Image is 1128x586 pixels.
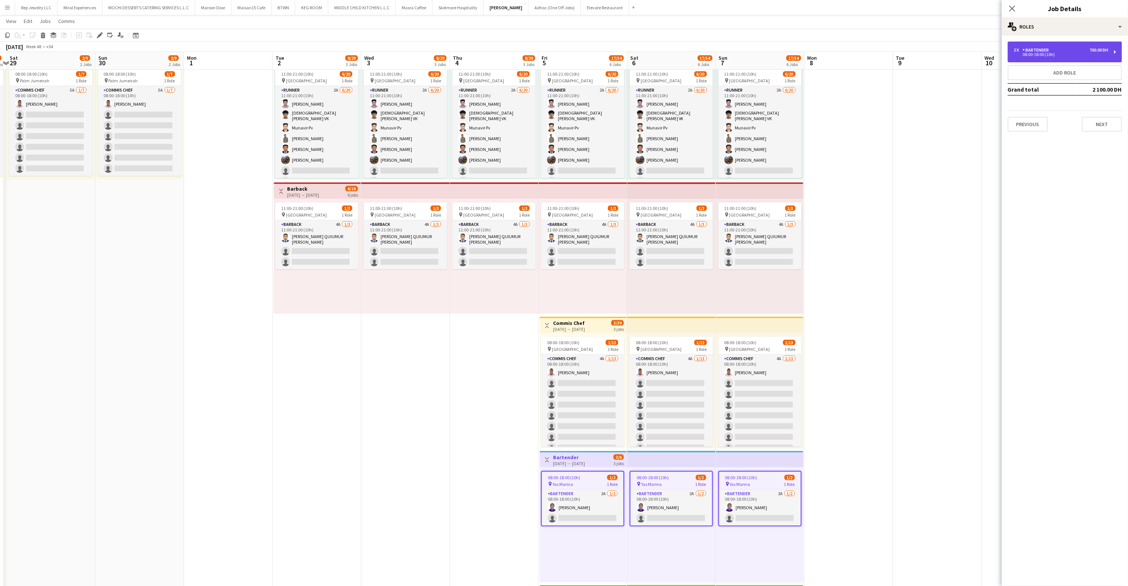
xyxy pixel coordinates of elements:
span: Edit [24,18,32,24]
a: Edit [21,16,35,26]
button: Rep Jewelry LLC [15,0,57,15]
span: 29 [9,59,18,67]
app-card-role: Runner2A6/2011:00-21:00 (10h)[PERSON_NAME][DEMOGRAPHIC_DATA][PERSON_NAME] VKMunavir Pv[PERSON_NAM... [630,86,713,318]
span: [GEOGRAPHIC_DATA] [463,78,504,83]
button: Miral Experiences [57,0,102,15]
span: [GEOGRAPHIC_DATA] [641,212,681,218]
span: 11:00-21:00 (10h) [547,71,579,77]
span: Tue [896,55,905,61]
span: 8/29 [523,55,535,61]
app-job-card: 08:00-18:00 (10h)1/2 Yas Marina1 RoleBartender2A1/208:00-18:00 (10h)[PERSON_NAME] [630,471,713,526]
app-job-card: 11:00-21:00 (10h)6/20 [GEOGRAPHIC_DATA]1 RoleRunner2A6/2011:00-21:00 (10h)[PERSON_NAME][DEMOGRAPH... [630,68,713,178]
span: [GEOGRAPHIC_DATA] [641,346,681,352]
span: Sun [98,55,107,61]
button: Masra Coffee [396,0,433,15]
app-job-card: 11:00-21:00 (10h)1/3 [GEOGRAPHIC_DATA]1 RoleBarback4A1/311:00-21:00 (10h)[PERSON_NAME] QUIUMUR [P... [718,203,802,269]
div: [DATE] → [DATE] [287,192,319,198]
app-card-role: Barback4A1/311:00-21:00 (10h)[PERSON_NAME] QUIUMUR [PERSON_NAME] [718,220,802,269]
app-job-card: 11:00-21:00 (10h)1/3 [GEOGRAPHIC_DATA]1 RoleBarback4A1/311:00-21:00 (10h)[PERSON_NAME] QUIUMUR [P... [275,203,358,269]
span: 3/39 [611,320,624,326]
div: 3 jobs [614,326,624,332]
div: 2 Jobs [80,62,92,67]
div: 6 jobs [348,191,358,198]
div: 11:00-21:00 (10h)6/20 [GEOGRAPHIC_DATA]1 RoleRunner2A6/2011:00-21:00 (10h)[PERSON_NAME][DEMOGRAPH... [453,68,536,178]
span: [GEOGRAPHIC_DATA] [375,78,415,83]
span: 1/3 [342,205,352,211]
div: 2 Jobs [169,62,180,67]
span: Palm Jumeirah [20,78,49,83]
span: 6/20 [606,71,618,77]
span: 08:00-18:00 (10h) [725,475,757,480]
span: 2 [274,59,284,67]
app-job-card: 08:00-18:00 (10h)1/2 Yas Marina1 RoleBartender2A1/208:00-18:00 (10h)[PERSON_NAME] [718,471,802,526]
span: Wed [985,55,994,61]
span: 8/29 [345,55,358,61]
span: 17/54 [609,55,624,61]
span: 3/6 [614,454,624,460]
span: 08:00-18:00 (10h) [104,71,136,77]
app-job-card: 11:00-21:00 (10h)1/3 [GEOGRAPHIC_DATA]1 RoleBarback4A1/311:00-21:00 (10h)[PERSON_NAME] QUIUMUR [P... [453,203,536,269]
app-job-card: 08:00-18:00 (10h)1/2 Yas Marina1 RoleBartender2A1/208:00-18:00 (10h)[PERSON_NAME] [541,471,624,526]
div: 11:00-21:00 (10h)6/20 [GEOGRAPHIC_DATA]1 RoleRunner2A6/2011:00-21:00 (10h)[PERSON_NAME][DEMOGRAPH... [364,68,447,178]
span: 1 Role [342,212,352,218]
span: Thu [453,55,462,61]
span: 8/29 [434,55,447,61]
app-card-role: Commis Chef4A1/1308:00-18:00 (10h)[PERSON_NAME] [630,355,713,509]
span: 17/54 [786,55,801,61]
span: 17/54 [698,55,713,61]
span: 1 Role [696,346,707,352]
span: Tue [276,55,284,61]
button: Adhoc (One Off Jobs) [529,0,581,15]
span: Sat [630,55,638,61]
span: 08:00-18:00 (10h) [637,475,669,480]
h3: Job Details [1002,4,1128,13]
h3: Commis Chef [553,320,585,326]
app-job-card: 08:00-18:00 (10h)1/13 [GEOGRAPHIC_DATA]1 RoleCommis Chef4A1/1308:00-18:00 (10h)[PERSON_NAME] [718,337,802,447]
span: Wed [364,55,374,61]
span: Week 48 [24,44,43,49]
h3: Bartender [553,454,585,461]
div: 700.00 DH [1090,47,1108,53]
span: 8 [806,59,817,67]
span: 5 [540,59,547,67]
span: 1 Role [607,481,618,487]
span: 1 Role [696,212,707,218]
span: [GEOGRAPHIC_DATA] [552,346,593,352]
app-card-role: Runner2A6/2011:00-21:00 (10h)[PERSON_NAME][DEMOGRAPHIC_DATA][PERSON_NAME] VKMunavir Pv[PERSON_NAM... [718,86,802,318]
span: 1 Role [784,481,795,487]
div: 6 Jobs [609,62,624,67]
span: 6/20 [428,71,441,77]
span: 08:00-18:00 (10h) [15,71,47,77]
div: Bartender [1023,47,1052,53]
span: Comms [58,18,75,24]
div: 2 x [1014,47,1023,53]
app-job-card: 08:00-18:00 (10h)1/7 Palm Jumeirah1 RoleCommis Chef5A1/708:00-18:00 (10h)[PERSON_NAME] [9,68,92,176]
div: +04 [46,44,53,49]
span: 1 Role [608,346,618,352]
span: 1 Role [519,212,530,218]
div: 08:00-18:00 (10h)1/7 Palm Jumeirah1 RoleCommis Chef5A1/708:00-18:00 (10h)[PERSON_NAME] [98,68,181,176]
app-card-role: Barback4A1/311:00-21:00 (10h)[PERSON_NAME] QUIUMUR [PERSON_NAME] [275,220,358,269]
span: 6/20 [517,71,530,77]
div: 6 Jobs [698,62,712,67]
span: [GEOGRAPHIC_DATA] [729,78,770,83]
span: 1 Role [430,78,441,83]
span: 1/2 [607,475,618,480]
span: 2/9 [80,55,90,61]
div: 08:00-18:00 (10h)1/13 [GEOGRAPHIC_DATA]1 RoleCommis Chef4A1/1308:00-18:00 (10h)[PERSON_NAME] [541,337,624,447]
button: Skelmore Hospitality [433,0,484,15]
app-card-role: Barback4A1/311:00-21:00 (10h)[PERSON_NAME] QUIUMUR [PERSON_NAME] [630,220,713,269]
span: 1/7 [76,71,86,77]
span: 30 [97,59,107,67]
button: BTWN [272,0,295,15]
app-job-card: 11:00-21:00 (10h)1/3 [GEOGRAPHIC_DATA]1 RoleBarback4A1/311:00-21:00 (10h)[PERSON_NAME] QUIUMUR [P... [630,203,713,269]
span: 11:00-21:00 (10h) [458,205,491,211]
app-card-role: Commis Chef5A1/708:00-18:00 (10h)[PERSON_NAME] [98,86,181,176]
app-card-role: Commis Chef5A1/708:00-18:00 (10h)[PERSON_NAME] [9,86,92,176]
div: Roles [1002,18,1128,36]
span: 1 Role [608,78,618,83]
app-job-card: 11:00-21:00 (10h)1/3 [GEOGRAPHIC_DATA]1 RoleBarback4A1/311:00-21:00 (10h)[PERSON_NAME] QUIUMUR [P... [364,203,447,269]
